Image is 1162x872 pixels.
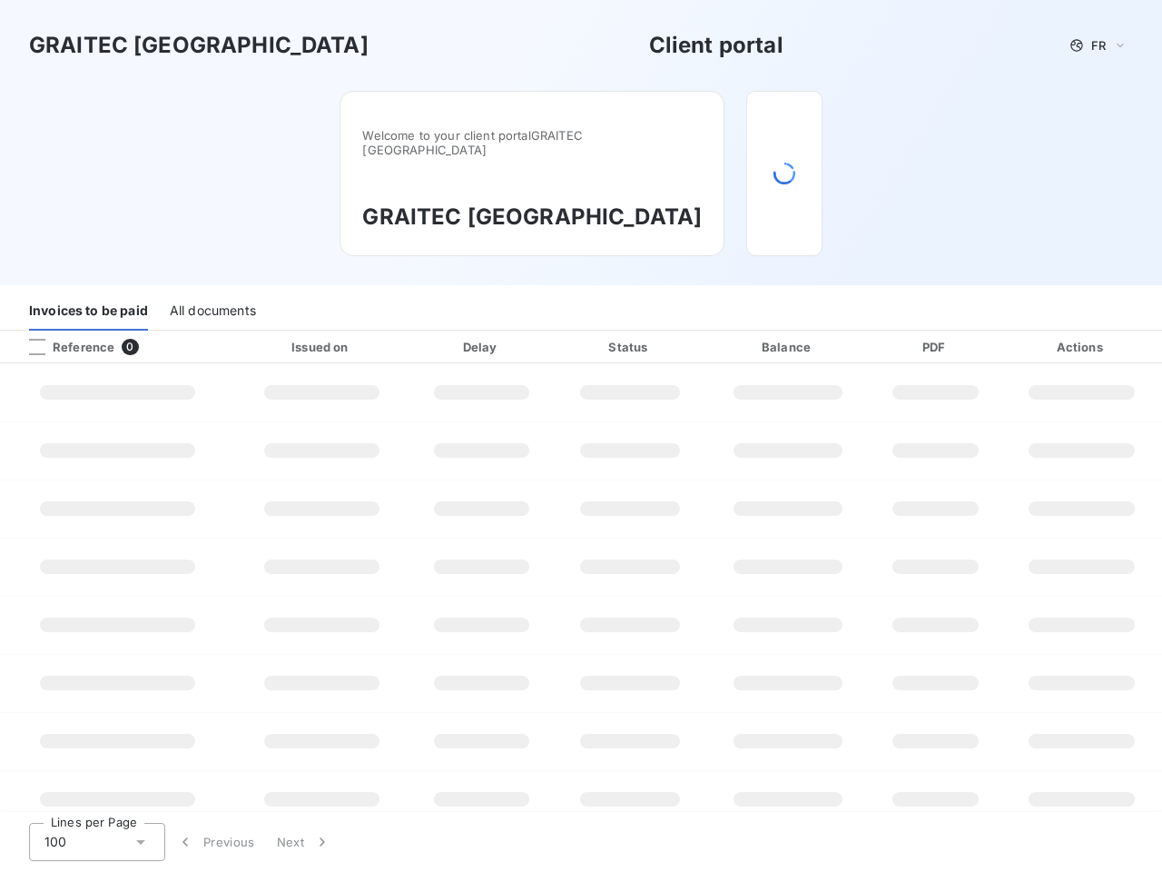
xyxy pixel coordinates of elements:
[44,833,66,851] span: 100
[238,338,405,356] div: Issued on
[1004,338,1158,356] div: Actions
[709,338,866,356] div: Balance
[413,338,551,356] div: Delay
[165,823,266,861] button: Previous
[362,128,702,157] span: Welcome to your client portal GRAITEC [GEOGRAPHIC_DATA]
[558,338,703,356] div: Status
[29,292,148,331] div: Invoices to be paid
[649,29,783,62] h3: Client portal
[170,292,256,331] div: All documents
[1091,38,1106,53] span: FR
[266,823,342,861] button: Next
[15,339,114,355] div: Reference
[29,29,369,62] h3: GRAITEC [GEOGRAPHIC_DATA]
[874,338,998,356] div: PDF
[122,339,138,355] span: 0
[362,201,702,233] h3: GRAITEC [GEOGRAPHIC_DATA]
